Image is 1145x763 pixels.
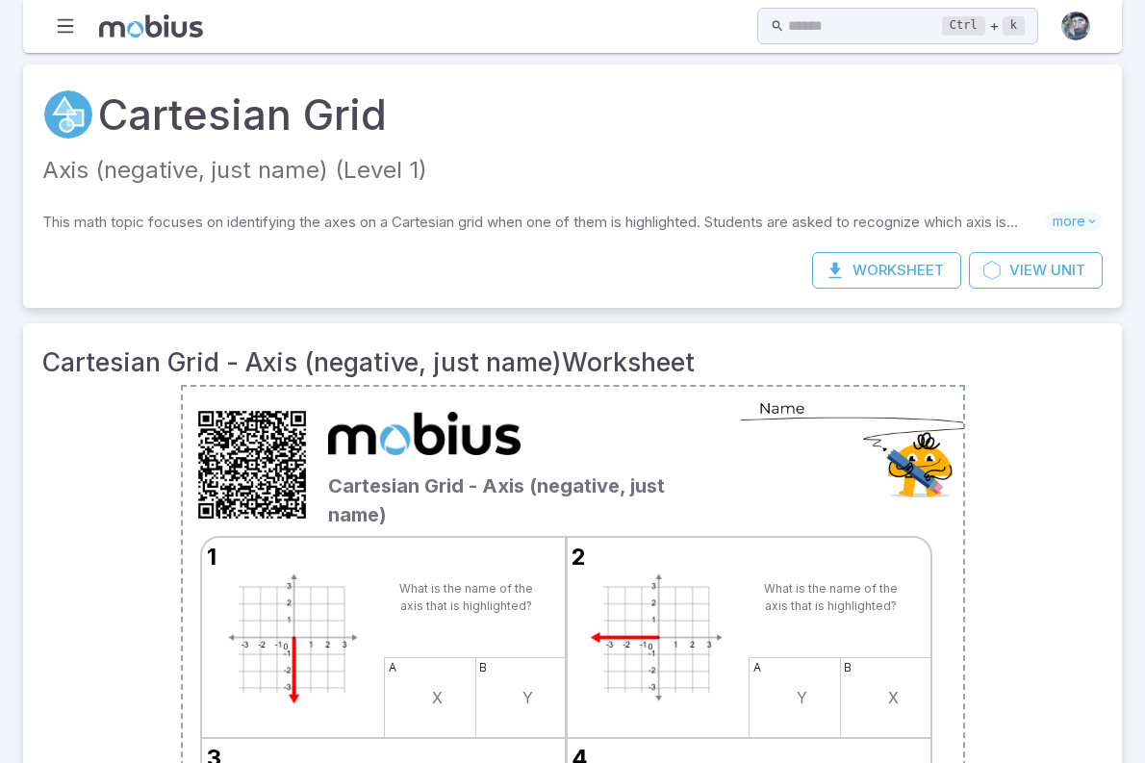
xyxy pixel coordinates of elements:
td: X [432,687,443,709]
img: An svg image showing a math problem [567,538,749,738]
img: An svg image showing a math problem [202,538,384,738]
span: Unit [1051,260,1085,281]
div: + [942,14,1025,38]
td: X [888,687,899,709]
span: View [1009,260,1047,281]
button: Worksheet [812,252,961,289]
span: 2 [572,540,586,573]
img: Mobius Math Academy logo [328,402,521,465]
a: ViewUnit [969,252,1103,289]
kbd: k [1003,16,1025,36]
img: NameSemiCircle.png [735,402,980,498]
td: What is the name of the axis that is highlighted? [751,540,910,656]
h3: Cartesian Grid - Axis (negative, just name) Worksheet [42,343,1103,381]
p: Axis (negative, just name) (Level 1) [42,153,1103,189]
span: a [385,658,399,675]
td: Y [522,687,533,709]
span: b [841,658,855,675]
div: Cartesian Grid - Axis (negative, just name) [323,397,729,528]
kbd: Ctrl [942,16,985,36]
a: Cartesian Grid [98,84,387,145]
td: What is the name of the axis that is highlighted? [386,540,546,656]
span: b [476,658,491,675]
p: This math topic focuses on identifying the axes on a Cartesian grid when one of them is highlight... [42,212,1045,233]
span: a [750,658,764,675]
a: Geometry 2D [42,89,94,140]
td: Y [797,687,807,709]
img: andrew.jpg [1061,12,1090,40]
span: 1 [207,540,216,573]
